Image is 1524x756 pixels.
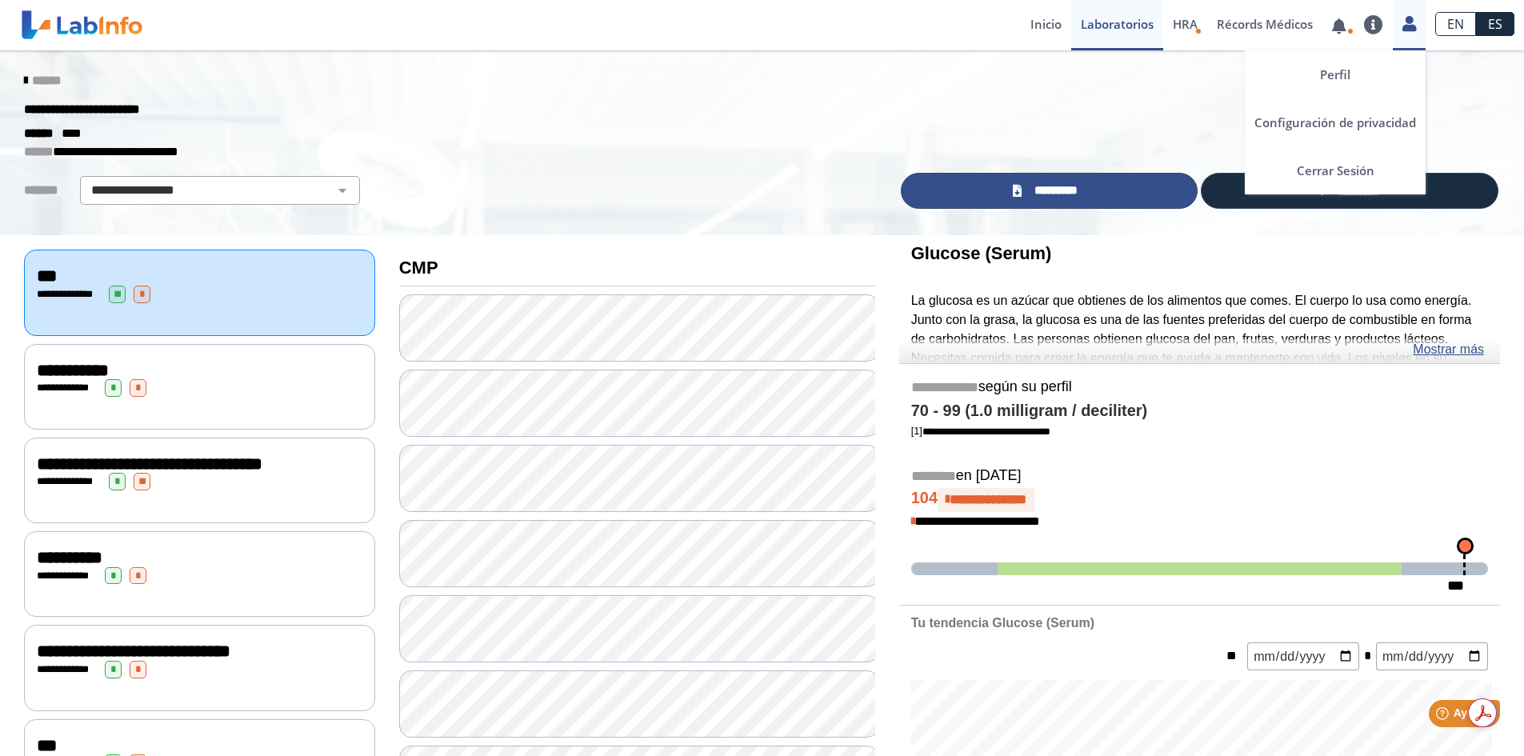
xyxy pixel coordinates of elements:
[1435,12,1476,36] a: EN
[911,291,1488,406] p: La glucosa es un azúcar que obtienes de los alimentos que comes. El cuerpo lo usa como energía. J...
[911,402,1488,421] h4: 70 - 99 (1.0 milligram / deciliter)
[911,488,1488,512] h4: 104
[1476,12,1514,36] a: ES
[911,467,1488,486] h5: en [DATE]
[1376,642,1488,670] input: mm/dd/yyyy
[911,616,1094,630] b: Tu tendencia Glucose (Serum)
[911,425,1050,437] a: [1]
[1413,340,1484,359] a: Mostrar más
[1173,16,1198,32] span: HRA
[1245,146,1426,194] a: Cerrar Sesión
[1245,98,1426,146] a: Configuración de privacidad
[911,243,1052,263] b: Glucose (Serum)
[911,378,1488,397] h5: según su perfil
[1247,642,1359,670] input: mm/dd/yyyy
[399,258,438,278] b: CMP
[1245,50,1426,98] a: Perfil
[1382,694,1506,738] iframe: Help widget launcher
